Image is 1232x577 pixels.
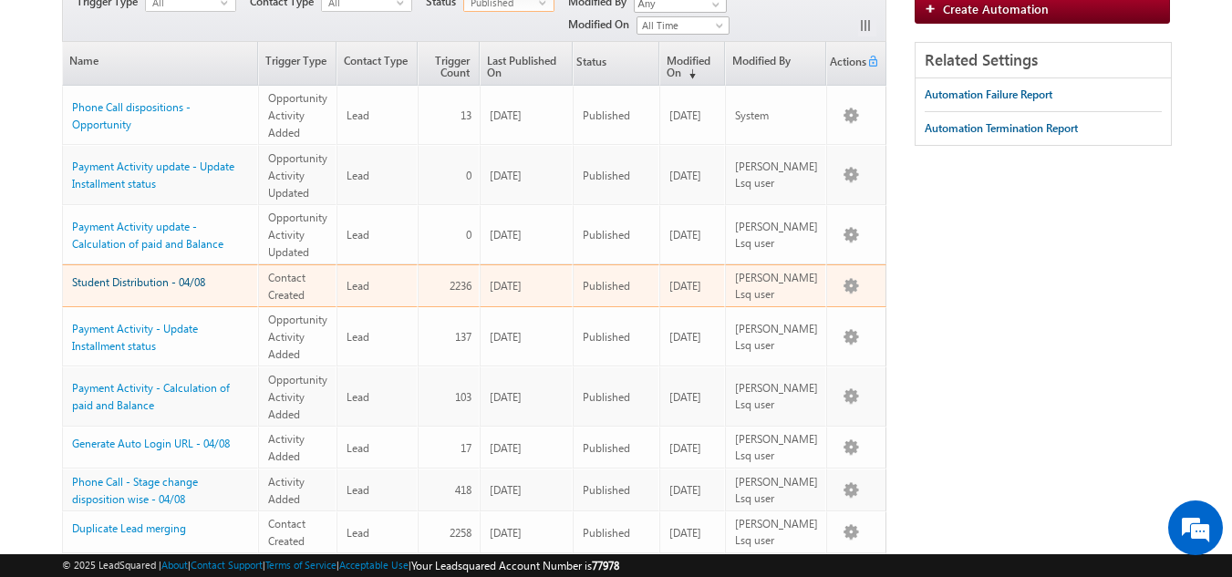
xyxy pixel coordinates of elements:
[735,516,818,549] div: [PERSON_NAME] Lsq user
[943,1,1049,16] span: Create Automation
[339,559,409,571] a: Acceptable Use
[925,112,1078,145] a: Automation Termination Report
[466,169,471,182] span: 0
[268,373,327,421] span: Opportunity Activity Added
[161,559,188,571] a: About
[347,330,369,344] span: Lead
[583,526,630,540] span: Published
[669,441,701,455] span: [DATE]
[347,279,369,293] span: Lead
[637,17,724,34] span: All Time
[268,91,327,139] span: Opportunity Activity Added
[681,67,696,81] span: (sorted descending)
[925,87,1052,103] div: Automation Failure Report
[268,517,305,548] span: Contact Created
[583,169,630,182] span: Published
[726,42,825,85] a: Modified By
[455,483,471,497] span: 418
[669,279,701,293] span: [DATE]
[669,526,701,540] span: [DATE]
[72,521,186,535] a: Duplicate Lead merging
[268,271,305,302] span: Contact Created
[735,321,818,354] div: [PERSON_NAME] Lsq user
[299,9,343,53] div: Minimize live chat window
[72,437,230,450] a: Generate Auto Login URL - 04/08
[268,313,327,361] span: Opportunity Activity Added
[72,160,234,191] a: Payment Activity update - Update Installment status
[63,42,257,85] a: Name
[669,390,701,404] span: [DATE]
[481,42,572,85] a: Last Published On
[735,108,818,124] div: System
[583,483,630,497] span: Published
[669,108,701,122] span: [DATE]
[490,390,522,404] span: [DATE]
[925,3,943,14] img: add_icon.png
[490,228,522,242] span: [DATE]
[583,441,630,455] span: Published
[490,169,522,182] span: [DATE]
[347,390,369,404] span: Lead
[568,16,637,33] span: Modified On
[248,448,331,472] em: Start Chat
[450,279,471,293] span: 2236
[490,441,522,455] span: [DATE]
[450,526,471,540] span: 2258
[455,390,471,404] span: 103
[583,330,630,344] span: Published
[347,228,369,242] span: Lead
[62,557,619,574] span: © 2025 LeadSquared | | | | |
[347,441,369,455] span: Lead
[191,559,263,571] a: Contact Support
[72,275,205,289] a: Student Distribution - 04/08
[827,44,866,84] span: Actions
[411,559,619,572] span: Your Leadsquared Account Number is
[268,151,327,200] span: Opportunity Activity Updated
[455,330,471,344] span: 137
[735,474,818,507] div: [PERSON_NAME] Lsq user
[347,526,369,540] span: Lead
[31,96,77,119] img: d_60004797649_company_0_60004797649
[347,169,369,182] span: Lead
[490,108,522,122] span: [DATE]
[268,211,327,259] span: Opportunity Activity Updated
[637,16,730,35] a: All Time
[669,228,701,242] span: [DATE]
[583,279,630,293] span: Published
[490,526,522,540] span: [DATE]
[669,169,701,182] span: [DATE]
[925,78,1052,111] a: Automation Failure Report
[669,483,701,497] span: [DATE]
[268,475,305,506] span: Activity Added
[259,42,336,85] a: Trigger Type
[72,381,230,412] a: Payment Activity - Calculation of paid and Balance
[72,220,223,251] a: Payment Activity update - Calculation of paid and Balance
[72,322,198,353] a: Payment Activity - Update Installment status
[72,100,191,131] a: Phone Call dispositions - Opportunity
[419,42,479,85] a: Trigger Count
[347,108,369,122] span: Lead
[265,559,336,571] a: Terms of Service
[461,441,471,455] span: 17
[461,108,471,122] span: 13
[925,120,1078,137] div: Automation Termination Report
[592,559,619,572] span: 77978
[669,330,701,344] span: [DATE]
[583,228,630,242] span: Published
[735,270,818,303] div: [PERSON_NAME] Lsq user
[583,108,630,122] span: Published
[95,96,306,119] div: Chat with us now
[574,44,606,84] span: Status
[735,159,818,191] div: [PERSON_NAME] Lsq user
[490,483,522,497] span: [DATE]
[347,483,369,497] span: Lead
[490,279,522,293] span: [DATE]
[660,42,724,85] a: Modified On(sorted descending)
[490,330,522,344] span: [DATE]
[735,431,818,464] div: [PERSON_NAME] Lsq user
[268,432,305,463] span: Activity Added
[24,169,333,432] textarea: Type your message and hit 'Enter'
[72,475,198,506] a: Phone Call - Stage change disposition wise - 04/08
[466,228,471,242] span: 0
[735,380,818,413] div: [PERSON_NAME] Lsq user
